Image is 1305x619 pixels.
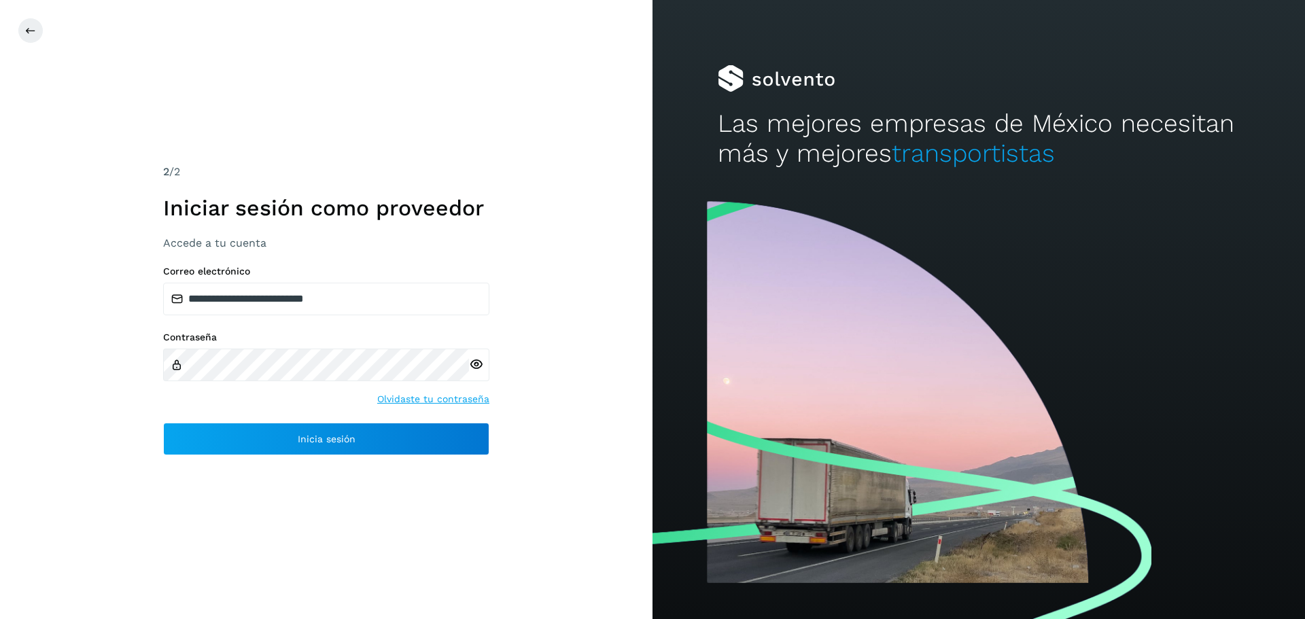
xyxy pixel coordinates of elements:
label: Contraseña [163,332,489,343]
h1: Iniciar sesión como proveedor [163,195,489,221]
label: Correo electrónico [163,266,489,277]
h2: Las mejores empresas de México necesitan más y mejores [718,109,1240,169]
div: /2 [163,164,489,180]
span: transportistas [892,139,1055,168]
button: Inicia sesión [163,423,489,455]
span: 2 [163,165,169,178]
span: Inicia sesión [298,434,355,444]
h3: Accede a tu cuenta [163,236,489,249]
a: Olvidaste tu contraseña [377,392,489,406]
